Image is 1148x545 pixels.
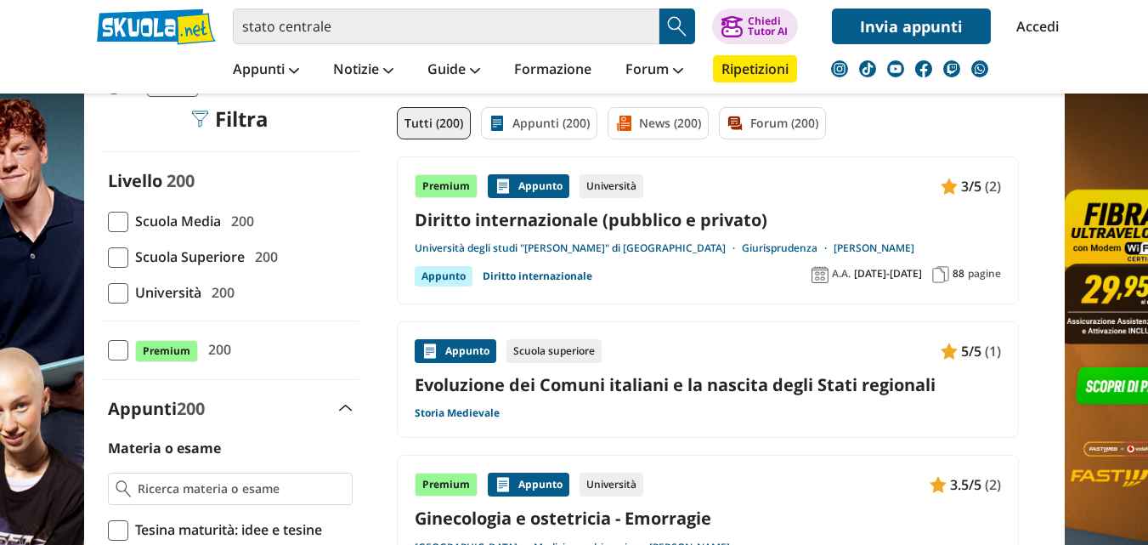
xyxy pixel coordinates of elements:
[748,16,788,37] div: Chiedi Tutor AI
[941,178,958,195] img: Appunti contenuto
[229,55,303,86] a: Appunti
[415,406,500,420] a: Storia Medievale
[961,175,981,197] span: 3/5
[971,60,988,77] img: WhatsApp
[915,60,932,77] img: facebook
[664,14,690,39] img: Cerca appunti, riassunti o versioni
[615,115,632,132] img: News filtro contenuto
[961,340,981,362] span: 5/5
[727,115,744,132] img: Forum filtro contenuto
[248,246,278,268] span: 200
[854,267,922,281] span: [DATE]-[DATE]
[608,107,709,139] a: News (200)
[415,208,1001,231] a: Diritto internazionale (pubblico e privato)
[191,111,208,128] img: Filtra filtri mobile
[108,397,205,420] label: Appunti
[659,9,695,44] button: Search Button
[128,246,245,268] span: Scuola Superiore
[742,241,834,255] a: Giurisprudenza
[953,267,964,281] span: 88
[415,174,478,198] div: Premium
[831,60,848,77] img: instagram
[138,480,344,497] input: Ricerca materia o esame
[713,55,797,82] a: Ripetizioni
[985,474,1001,496] span: (2)
[201,338,231,360] span: 200
[489,115,506,132] img: Appunti filtro contenuto
[224,210,254,232] span: 200
[930,476,947,493] img: Appunti contenuto
[495,178,512,195] img: Appunti contenuto
[506,339,602,363] div: Scuola superiore
[832,267,851,281] span: A.A.
[812,266,828,283] img: Anno accademico
[339,405,353,412] img: Apri e chiudi sezione
[423,55,484,86] a: Guide
[128,210,221,232] span: Scuola Media
[621,55,687,86] a: Forum
[177,397,205,420] span: 200
[943,60,960,77] img: twitch
[985,175,1001,197] span: (2)
[116,480,132,497] img: Ricerca materia o esame
[887,60,904,77] img: youtube
[415,373,1001,396] a: Evoluzione dei Comuni italiani e la nascita degli Stati regionali
[719,107,826,139] a: Forum (200)
[941,343,958,360] img: Appunti contenuto
[985,340,1001,362] span: (1)
[128,281,201,304] span: Università
[167,169,195,192] span: 200
[415,507,1001,530] a: Ginecologia e ostetricia - Emorragie
[329,55,398,86] a: Notizie
[108,439,221,457] label: Materia o esame
[1016,9,1052,44] a: Accedi
[488,174,569,198] div: Appunto
[415,266,472,287] div: Appunto
[832,9,991,44] a: Invia appunti
[415,473,478,497] div: Premium
[397,107,471,139] a: Tutti (200)
[932,266,949,283] img: Pagine
[950,474,981,496] span: 3.5/5
[834,241,914,255] a: [PERSON_NAME]
[191,107,269,131] div: Filtra
[580,473,643,497] div: Università
[712,9,798,44] button: ChiediTutor AI
[488,473,569,497] div: Appunto
[108,169,162,192] label: Livello
[859,60,876,77] img: tiktok
[481,107,597,139] a: Appunti (200)
[415,241,742,255] a: Università degli studi "[PERSON_NAME]" di [GEOGRAPHIC_DATA]
[205,281,235,304] span: 200
[580,174,643,198] div: Università
[968,267,1001,281] span: pagine
[421,343,438,360] img: Appunti contenuto
[135,340,198,362] span: Premium
[495,476,512,493] img: Appunti contenuto
[510,55,596,86] a: Formazione
[483,266,592,287] a: Diritto internazionale
[415,339,496,363] div: Appunto
[233,9,659,44] input: Cerca appunti, riassunti o versioni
